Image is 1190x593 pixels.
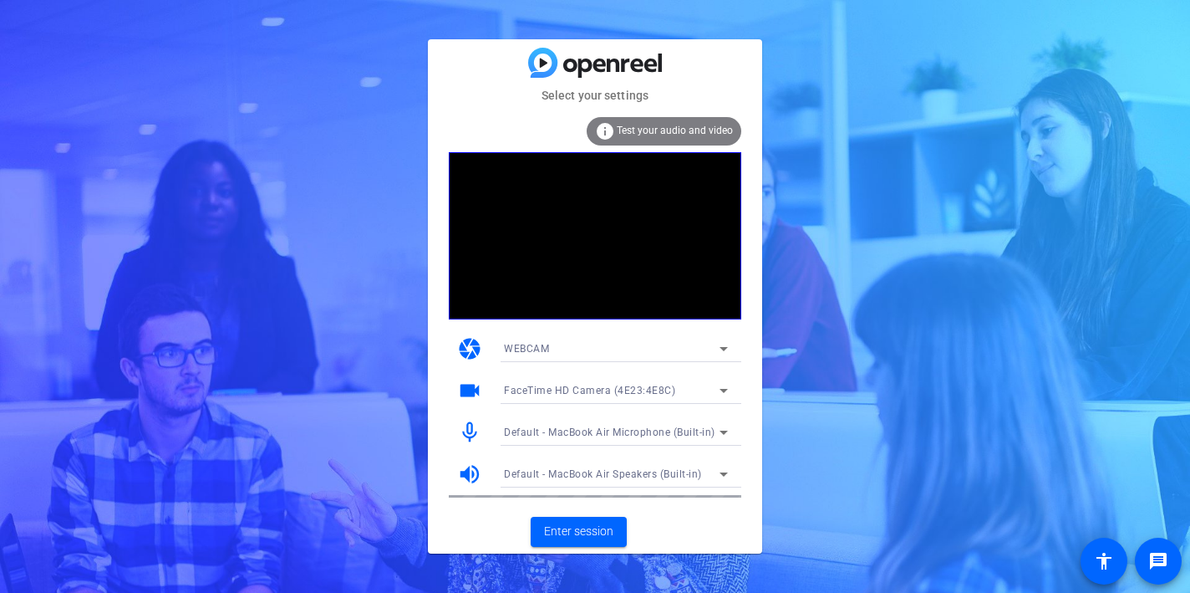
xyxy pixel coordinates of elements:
[544,523,613,540] span: Enter session
[1148,551,1168,571] mat-icon: message
[428,86,762,105] mat-card-subtitle: Select your settings
[617,125,733,136] span: Test your audio and video
[457,378,482,403] mat-icon: videocam
[1094,551,1114,571] mat-icon: accessibility
[457,336,482,361] mat-icon: camera
[504,385,675,396] span: FaceTime HD Camera (4E23:4E8C)
[457,462,482,487] mat-icon: volume_up
[504,343,549,355] span: WEBCAM
[595,121,615,141] mat-icon: info
[457,420,482,445] mat-icon: mic_none
[528,48,662,77] img: blue-gradient.svg
[531,517,627,547] button: Enter session
[504,427,715,438] span: Default - MacBook Air Microphone (Built-in)
[504,468,702,480] span: Default - MacBook Air Speakers (Built-in)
